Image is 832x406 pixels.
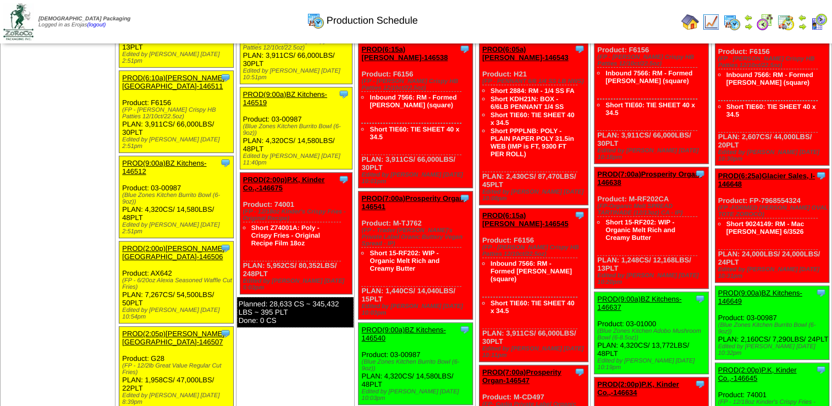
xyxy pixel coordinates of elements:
a: Short TIE60: TIE SHEET 40 x 34.5 [605,101,695,117]
a: Short 2884: RM - 1/4 SS FA [491,87,575,95]
img: Tooltip [220,328,231,339]
a: Short TIE60: TIE SHEET 40 x 34.5 [491,111,575,127]
div: (FP - 12/2lb Great Value Regular Cut Fries) [122,363,233,376]
div: Edited by [PERSON_NAME] [DATE] 10:32pm [718,343,829,356]
a: Short TIE60: TIE SHEET 40 x 34.5 [726,103,816,118]
div: (Blue Zones Kitchen Burrito Bowl (6-9oz)) [361,359,472,372]
img: Tooltip [338,89,349,100]
img: calendarcustomer.gif [810,13,828,31]
a: Short 15-RF202: WIP - Organic Melt Rich and Creamy Butter [370,249,439,272]
div: Product: 03-00987 PLAN: 4,320CS / 14,580LBS / 48PLT [240,87,352,169]
div: Edited by [PERSON_NAME] [DATE] 8:39pm [122,392,233,405]
div: (FP - [PERSON_NAME] Crispy HB Patties 12/10ct/22.5oz) [718,56,829,69]
a: PROD(6:05a)[PERSON_NAME]-146543 [482,45,569,62]
a: Short Z74001A: Poly - Crispy Fries - Original Recipe Film 18oz [251,224,320,247]
div: (FP - [PERSON_NAME] Crispy HB Patties 12/10ct/22.5oz) [122,107,233,120]
a: Inbound 7566: RM - Formed [PERSON_NAME] (square) [370,94,456,109]
a: Short 15-RF202: WIP - Organic Melt Rich and Creamy Butter [605,218,675,242]
div: Edited by [PERSON_NAME] [DATE] 10:08pm [482,189,588,202]
span: [DEMOGRAPHIC_DATA] Packaging [38,16,130,22]
img: Tooltip [816,170,827,181]
img: calendarinout.gif [777,13,795,31]
div: Product: F6156 PLAN: 3,911CS / 66,000LBS / 30PLT [594,18,709,164]
a: Short PPPLNB: POLY - PLAIN PAPER POLY 31.5in WEB (IMP is FT, 9300 FT PER ROLL) [491,127,574,158]
div: (Blue Zones Kitchen Burrito Bowl (6-9oz)) [122,192,233,205]
div: Product: 03-00987 PLAN: 4,320CS / 14,580LBS / 48PLT [119,156,234,238]
a: PROD(9:00a)BZ Kitchens-146637 [597,295,681,311]
img: Tooltip [220,157,231,168]
a: PROD(9:00a)BZ Kitchens-146649 [718,289,802,305]
a: Short KDH21N: BOX - 6/6LB PENNANT 1/4 SS [491,95,564,111]
div: Edited by [PERSON_NAME] [DATE] 10:31pm [718,266,829,279]
span: Production Schedule [327,15,418,26]
div: Edited by [PERSON_NAME] [DATE] 10:03pm [361,303,472,316]
a: PROD(2:05p)[PERSON_NAME][GEOGRAPHIC_DATA]-146507 [122,330,224,346]
img: calendarprod.gif [307,12,324,29]
img: calendarblend.gif [756,13,774,31]
img: Tooltip [695,168,706,179]
img: Tooltip [574,366,585,377]
a: PROD(9:00a)BZ Kitchens-146519 [243,90,327,107]
img: line_graph.gif [702,13,720,31]
img: Tooltip [459,193,470,204]
div: Product: H21 PLAN: 2,430CS / 87,470LBS / 45PLT [479,42,588,205]
div: (FP - [PERSON_NAME] Crispy HB Patties 12/10ct/22.5oz) [482,244,588,257]
div: (FP - [PERSON_NAME] Crispy HB Patties 12/10ct/22.5oz) [597,54,708,67]
div: (Blue Zones Kitchen Burrito Bowl (6-9oz)) [243,123,352,136]
div: Product: F6156 PLAN: 3,911CS / 66,000LBS / 30PLT [479,209,588,362]
div: Product: M-TJ762 PLAN: 1,440CS / 14,040LBS / 15PLT [359,191,473,320]
a: PROD(9:00a)BZ Kitchens-146512 [122,159,206,175]
div: Edited by [PERSON_NAME] [DATE] 10:19pm [597,358,708,371]
div: (Blue Zones Kitchen Burrito Bowl (6-9oz)) [718,322,829,335]
div: Edited by [PERSON_NAME] [DATE] 10:11pm [482,345,588,359]
div: Edited by [PERSON_NAME] [DATE] 5:03pm [243,278,352,291]
div: Edited by [PERSON_NAME] [DATE] 10:51pm [243,68,352,81]
div: Product: F6156 PLAN: 3,911CS / 66,000LBS / 30PLT [119,71,234,153]
img: Tooltip [338,174,349,185]
div: (FP - 6/20oz Alexia Seasoned Waffle Cut Fries) [122,277,233,290]
div: (FP - 12/18oz Kinder's Crispy Fries - Original Recipe) [243,209,352,222]
div: Edited by [PERSON_NAME] [DATE] 10:01pm [361,172,472,185]
img: Tooltip [816,287,827,298]
div: Product: M-RF202CA PLAN: 1,248CS / 12,168LBS / 13PLT [594,167,709,289]
a: PROD(2:00p)P.K, Kinder Co.,-146675 [243,175,325,192]
a: PROD(6:25a)Glacier Sales, I-146648 [718,172,815,188]
img: Tooltip [459,43,470,54]
a: Inbound 7566: RM - Formed [PERSON_NAME] (square) [605,69,692,85]
img: arrowright.gif [798,22,807,31]
div: Product: 03-01000 PLAN: 4,320CS / 13,772LBS / 48PLT [594,292,709,374]
div: Edited by [PERSON_NAME] [DATE] 2:51pm [122,222,233,235]
div: Edited by [PERSON_NAME] [DATE] 11:40pm [243,153,352,166]
div: Product: F6156 PLAN: 3,911CS / 66,000LBS / 30PLT [359,42,473,188]
div: Product: 74001 PLAN: 5,952CS / 80,352LBS / 248PLT [240,173,352,294]
img: calendarprod.gif [723,13,741,31]
div: Edited by [PERSON_NAME] [DATE] 10:20pm [597,272,708,286]
div: Edited by [PERSON_NAME] [DATE] 2:51pm [122,51,233,64]
div: Edited by [PERSON_NAME] [DATE] 10:03pm [361,388,472,402]
img: Tooltip [574,43,585,54]
a: PROD(7:00a)Prosperity Organ-146638 [597,170,702,186]
div: Product: FP-7968554324 PLAN: 24,000LBS / 24,000LBS / 24PLT [715,169,829,283]
div: Edited by [PERSON_NAME] [DATE] 10:54pm [122,307,233,320]
div: Product: AX642 PLAN: 7,267CS / 54,500LBS / 50PLT [119,242,234,323]
img: home.gif [681,13,699,31]
img: Tooltip [695,378,706,389]
a: PROD(6:15a)[PERSON_NAME]-146538 [361,45,448,62]
a: PROD(7:00a)Prosperity Organ-146541 [361,194,466,211]
span: Logged in as Erojas [38,16,130,28]
a: (logout) [87,22,106,28]
a: PROD(2:00p)P.K, Kinder Co.,-146645 [718,366,797,382]
div: (FP -FORMED [PERSON_NAME] OVAL TOTE ZOROCO) [718,205,829,218]
div: Product: 03-00987 PLAN: 2,160CS / 7,290LBS / 24PLT [715,286,829,360]
div: (Blue Zones Kitchen Adobo Mushroom Bowl (6-8.5oz)) [597,328,708,341]
img: Tooltip [220,243,231,254]
div: Planned: 28,633 CS ~ 345,432 LBS ~ 395 PLT Done: 0 CS [237,297,354,327]
a: PROD(9:00a)BZ Kitchens-146540 [361,326,445,342]
a: PROD(6:15a)[PERSON_NAME]-146545 [482,211,569,228]
img: arrowleft.gif [744,13,753,22]
img: Tooltip [816,364,827,375]
a: Short TIE60: TIE SHEET 40 x 34.5 [370,125,459,141]
div: (FP - PENNANT 6/6 1/4 SS LB NWS) [482,78,588,85]
div: (FP - [PERSON_NAME] Crispy HB Patties 12/10ct/22.5oz) [361,78,472,91]
img: zoroco-logo-small.webp [3,3,34,40]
